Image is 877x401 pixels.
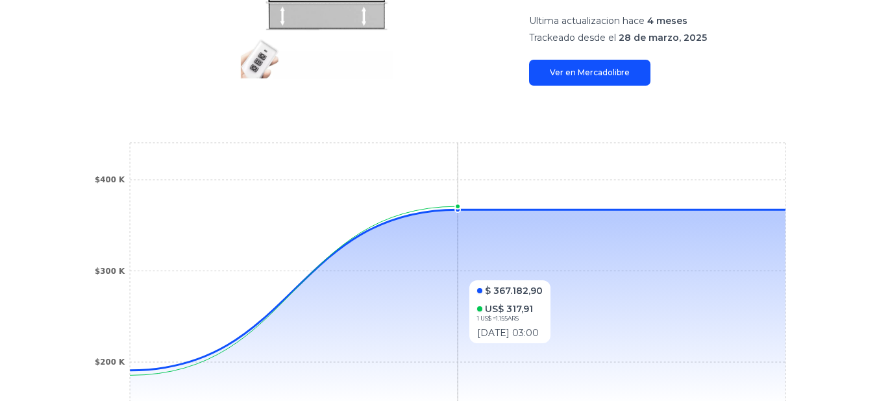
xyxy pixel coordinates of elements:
[95,358,125,367] tspan: $200 K
[647,15,687,27] span: 4 meses
[529,60,650,86] a: Ver en Mercadolibre
[95,267,125,276] tspan: $300 K
[529,15,645,27] span: Ultima actualizacion hace
[529,32,616,43] span: Trackeado desde el
[619,32,707,43] span: 28 de marzo, 2025
[95,175,125,184] tspan: $400 K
